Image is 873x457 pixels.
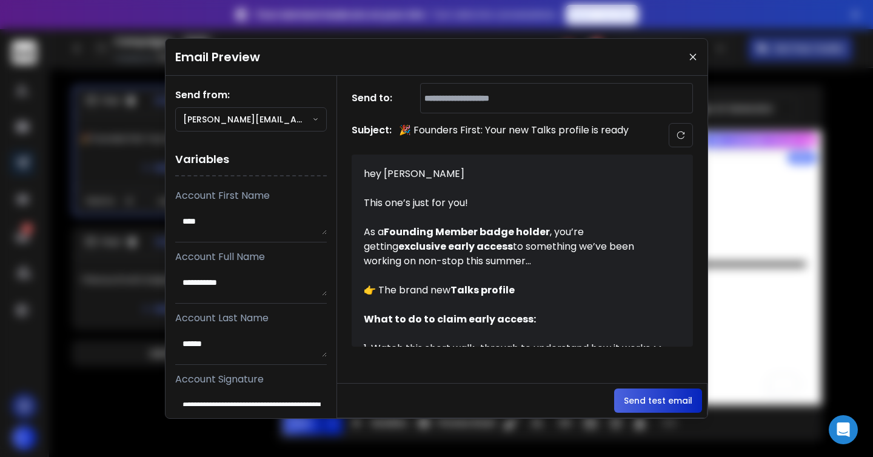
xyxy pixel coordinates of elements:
[450,283,515,297] a: Talks profile
[175,250,327,264] p: Account Full Name
[183,113,312,125] p: [PERSON_NAME][EMAIL_ADDRESS][DOMAIN_NAME]
[364,312,536,326] strong: What to do to claim early access:
[399,123,629,147] p: 🎉 Founders First: Your new Talks profile is ready
[364,196,667,210] div: This one’s just for you!
[364,167,667,181] div: hey [PERSON_NAME]
[175,88,327,102] h1: Send from:
[384,225,550,239] strong: Founding Member badge holder
[829,415,858,444] div: Open Intercom Messenger
[175,188,327,203] p: Account First Name
[175,48,260,65] h1: Email Preview
[364,341,667,356] div: 1. Watch this short walk-through to understand how it works >>
[352,91,400,105] h1: Send to:
[175,144,327,176] h1: Variables
[364,283,667,298] div: 👉 The brand new
[175,311,327,325] p: Account Last Name
[175,372,327,387] p: Account Signature
[614,389,702,413] button: Send test email
[398,239,513,253] strong: exclusive early access
[352,123,392,147] h1: Subject:
[364,225,667,269] div: As a , you’re getting to something we’ve been working on non-stop this summer…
